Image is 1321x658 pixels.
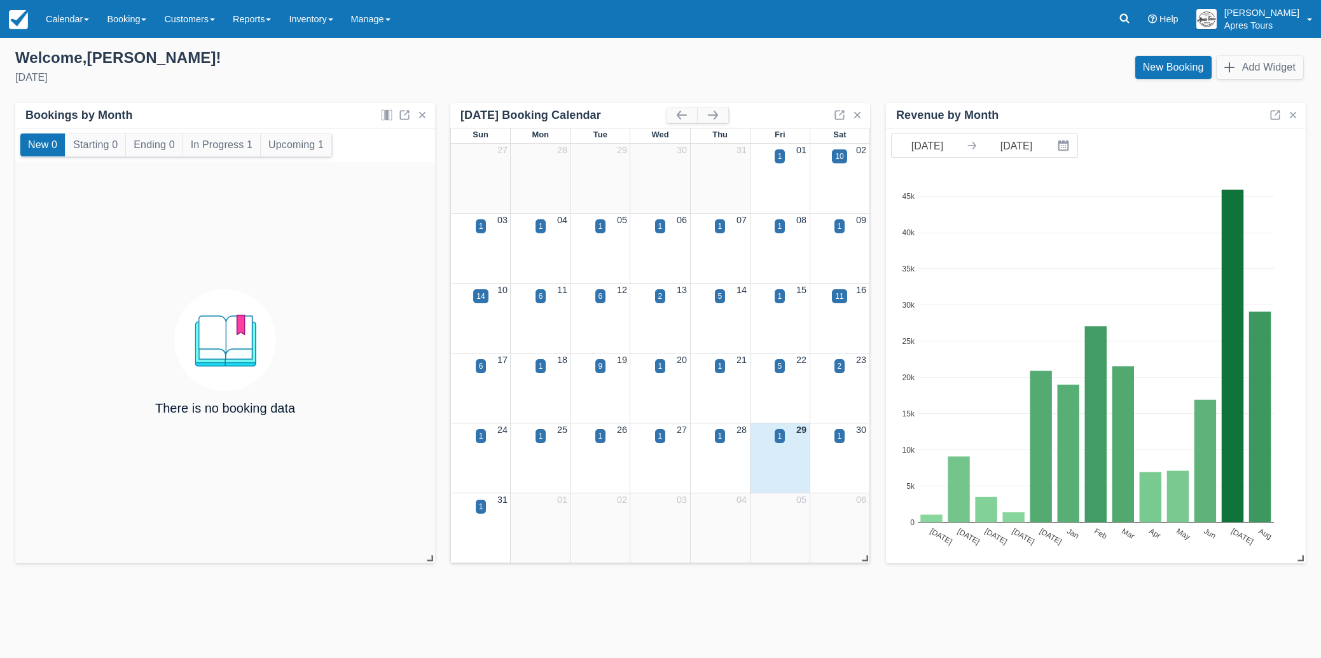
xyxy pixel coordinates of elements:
a: 04 [557,215,567,225]
a: 22 [796,355,806,365]
a: 05 [796,495,806,505]
div: 1 [778,291,782,302]
a: 15 [796,285,806,295]
a: 12 [617,285,627,295]
a: 31 [497,495,508,505]
div: Welcome , [PERSON_NAME] ! [15,48,651,67]
div: 10 [835,151,843,162]
h4: There is no booking data [155,401,295,415]
a: 03 [497,215,508,225]
a: 14 [737,285,747,295]
button: Interact with the calendar and add the check-in date for your trip. [1052,134,1077,157]
a: 06 [677,215,687,225]
a: 18 [557,355,567,365]
div: 1 [718,360,723,372]
a: 29 [617,145,627,155]
span: Sat [833,130,846,139]
button: In Progress 1 [183,134,260,156]
div: 1 [658,221,663,232]
div: 1 [778,430,782,442]
div: 14 [476,291,485,302]
div: 1 [539,221,543,232]
a: 17 [497,355,508,365]
a: 31 [737,145,747,155]
span: Wed [651,130,668,139]
a: 08 [796,215,806,225]
a: 09 [856,215,866,225]
a: 05 [617,215,627,225]
div: 6 [539,291,543,302]
div: [DATE] [15,70,651,85]
div: 1 [838,430,842,442]
input: End Date [981,134,1052,157]
div: 1 [539,430,543,442]
img: booking.png [174,289,276,391]
div: 5 [718,291,723,302]
div: 1 [598,430,603,442]
a: 16 [856,285,866,295]
a: 25 [557,425,567,435]
div: Bookings by Month [25,108,133,123]
a: 20 [677,355,687,365]
a: 07 [737,215,747,225]
div: 1 [658,430,663,442]
div: 2 [658,291,663,302]
span: Help [1159,14,1179,24]
div: 6 [598,291,603,302]
a: 26 [617,425,627,435]
a: 11 [557,285,567,295]
img: checkfront-main-nav-mini-logo.png [9,10,28,29]
div: 1 [479,221,483,232]
button: Ending 0 [126,134,182,156]
button: New 0 [20,134,65,156]
a: 04 [737,495,747,505]
span: Sun [473,130,488,139]
span: Thu [712,130,728,139]
a: 01 [796,145,806,155]
div: 1 [718,221,723,232]
div: Revenue by Month [896,108,999,123]
button: Starting 0 [66,134,125,156]
a: New Booking [1135,56,1212,79]
p: Apres Tours [1224,19,1299,32]
button: Add Widget [1217,56,1303,79]
button: Upcoming 1 [261,134,331,156]
div: [DATE] Booking Calendar [460,108,667,123]
a: 03 [677,495,687,505]
div: 2 [838,360,842,372]
div: 1 [598,221,603,232]
a: 24 [497,425,508,435]
div: 1 [539,360,543,372]
input: Start Date [892,134,963,157]
a: 01 [557,495,567,505]
div: 1 [658,360,663,372]
a: 02 [856,145,866,155]
a: 02 [617,495,627,505]
div: 1 [479,501,483,512]
a: 23 [856,355,866,365]
a: 30 [856,425,866,435]
div: 1 [479,430,483,442]
div: 6 [479,360,483,372]
div: 11 [835,291,843,302]
img: A1 [1196,9,1217,29]
a: 27 [497,145,508,155]
div: 1 [718,430,723,442]
i: Help [1148,15,1157,24]
p: [PERSON_NAME] [1224,6,1299,19]
span: Mon [532,130,549,139]
a: 28 [737,425,747,435]
span: Fri [775,130,785,139]
a: 06 [856,495,866,505]
div: 5 [778,360,782,372]
div: 1 [778,151,782,162]
a: 29 [796,425,806,435]
a: 27 [677,425,687,435]
span: Tue [593,130,607,139]
a: 13 [677,285,687,295]
div: 1 [838,221,842,232]
a: 21 [737,355,747,365]
a: 30 [677,145,687,155]
div: 9 [598,360,603,372]
a: 28 [557,145,567,155]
